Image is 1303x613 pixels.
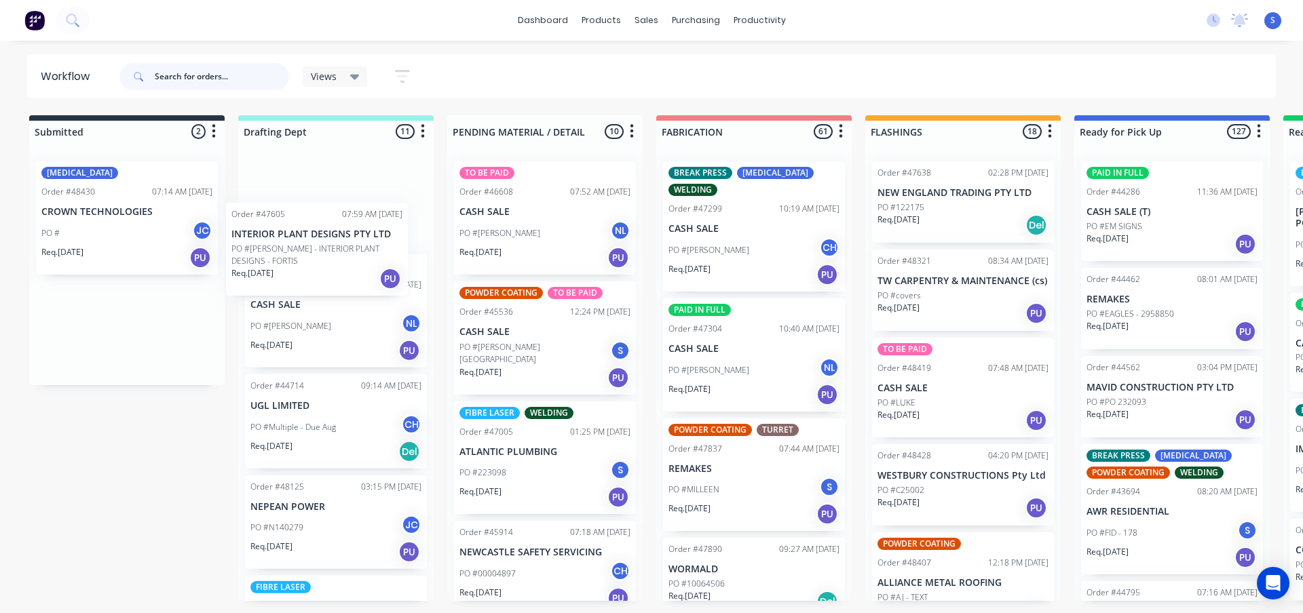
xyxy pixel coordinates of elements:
[155,63,289,90] input: Search for orders...
[575,10,628,31] div: products
[1257,567,1289,599] div: Open Intercom Messenger
[665,10,727,31] div: purchasing
[1270,14,1275,26] span: S
[727,10,793,31] div: productivity
[41,68,96,85] div: Workflow
[311,69,337,83] span: Views
[24,10,45,31] img: Factory
[511,10,575,31] a: dashboard
[628,10,665,31] div: sales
